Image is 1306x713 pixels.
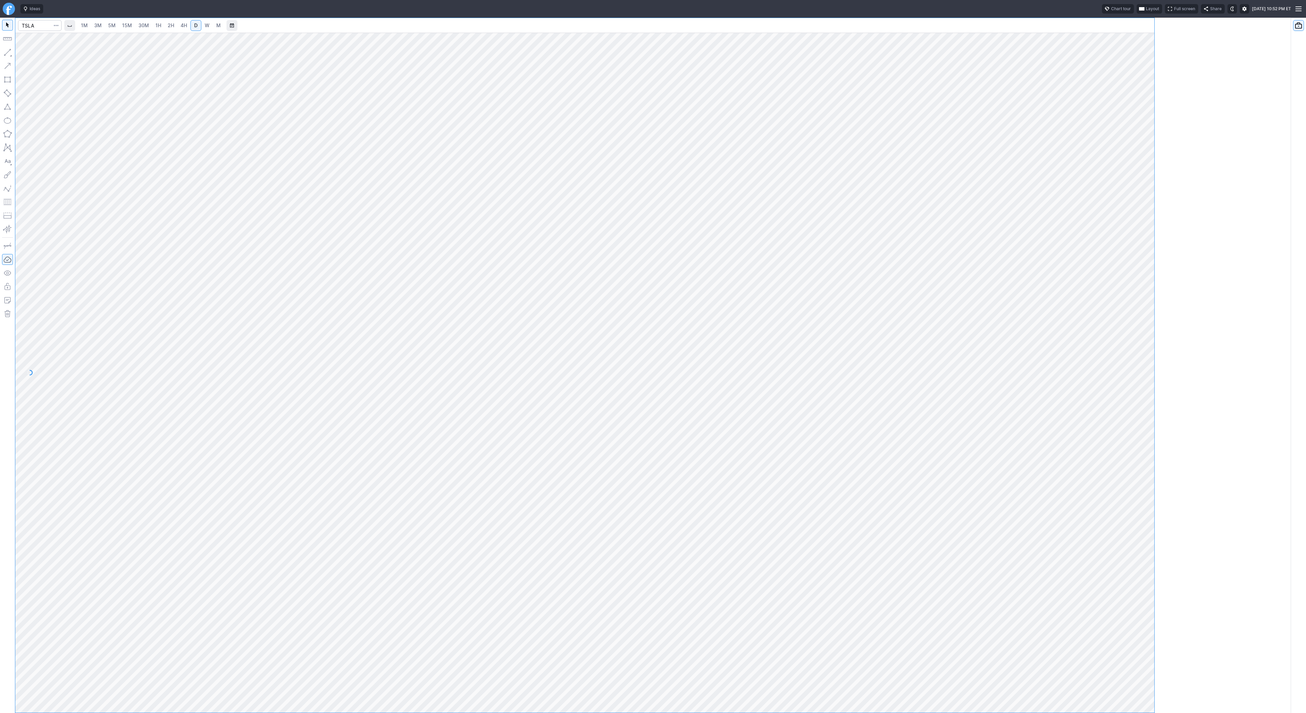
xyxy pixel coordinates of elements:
a: Finviz.com [3,3,15,15]
button: Hide drawings [2,268,13,278]
button: Triangle [2,101,13,112]
button: Elliott waves [2,183,13,194]
button: Rotated rectangle [2,88,13,99]
button: Fibonacci retracements [2,197,13,207]
button: Polygon [2,129,13,139]
button: Measure [2,33,13,44]
button: Ellipse [2,115,13,126]
button: Rectangle [2,74,13,85]
button: Add note [2,295,13,306]
button: Mouse [2,20,13,31]
button: XABCD [2,142,13,153]
button: Arrow [2,61,13,71]
button: Remove all autosaved drawings [2,308,13,319]
button: Layout [1137,4,1162,14]
button: Brush [2,169,13,180]
button: Share [1201,4,1225,14]
button: Anchored VWAP [2,224,13,235]
span: Chart tour [1111,5,1131,12]
span: Layout [1146,5,1159,12]
button: Text [2,156,13,167]
button: Ideas [20,4,43,14]
button: Toggle dark mode [1227,4,1237,14]
button: Full screen [1165,4,1198,14]
button: Settings [1240,4,1249,14]
button: Drawings Autosave: On [2,254,13,265]
button: Drawing mode: Single [2,240,13,251]
button: Portfolio watchlist [1293,20,1304,31]
button: Position [2,210,13,221]
span: Full screen [1174,5,1195,12]
button: Line [2,47,13,58]
span: [DATE] 10:52 PM ET [1252,5,1291,12]
span: Share [1210,5,1222,12]
span: Ideas [30,5,40,12]
button: Lock drawings [2,281,13,292]
button: Chart tour [1102,4,1134,14]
